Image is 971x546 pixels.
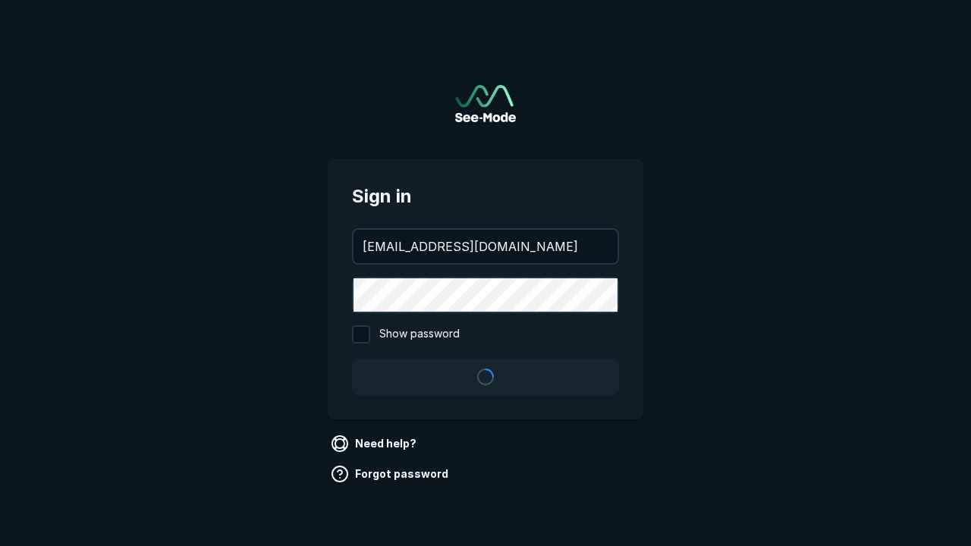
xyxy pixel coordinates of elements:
span: Show password [379,325,460,344]
img: See-Mode Logo [455,85,516,122]
span: Sign in [352,183,619,210]
a: Forgot password [328,462,454,486]
input: your@email.com [354,230,617,263]
a: Need help? [328,431,423,456]
a: Go to sign in [455,85,516,122]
